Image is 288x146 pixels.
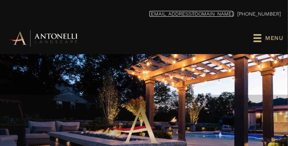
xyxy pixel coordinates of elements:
svg: uabb-menu-toggle [254,34,262,42]
a: [EMAIL_ADDRESS][DOMAIN_NAME] [149,11,233,17]
img: Antonelli Horizontal Logo [7,29,80,47]
span: Menu [265,33,283,44]
p: | [PHONE_NUMBER] [7,9,281,19]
